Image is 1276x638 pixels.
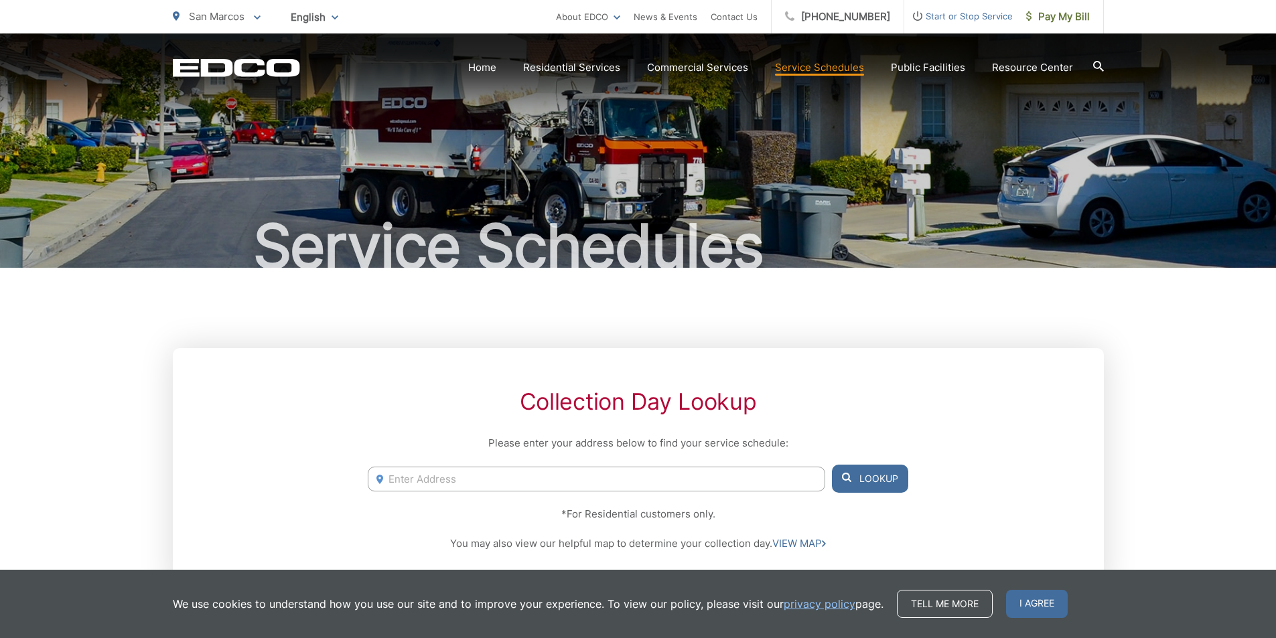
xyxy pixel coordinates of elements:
[368,388,908,415] h2: Collection Day Lookup
[897,590,993,618] a: Tell me more
[368,536,908,552] p: You may also view our helpful map to determine your collection day.
[556,9,620,25] a: About EDCO
[468,60,496,76] a: Home
[832,465,908,493] button: Lookup
[992,60,1073,76] a: Resource Center
[281,5,348,29] span: English
[368,467,825,491] input: Enter Address
[711,9,758,25] a: Contact Us
[173,58,300,77] a: EDCD logo. Return to the homepage.
[368,435,908,451] p: Please enter your address below to find your service schedule:
[634,9,697,25] a: News & Events
[368,506,908,522] p: *For Residential customers only.
[173,213,1104,280] h1: Service Schedules
[189,10,244,23] span: San Marcos
[891,60,965,76] a: Public Facilities
[647,60,748,76] a: Commercial Services
[1006,590,1068,618] span: I agree
[1026,9,1090,25] span: Pay My Bill
[173,596,883,612] p: We use cookies to understand how you use our site and to improve your experience. To view our pol...
[784,596,855,612] a: privacy policy
[523,60,620,76] a: Residential Services
[775,60,864,76] a: Service Schedules
[772,536,826,552] a: VIEW MAP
